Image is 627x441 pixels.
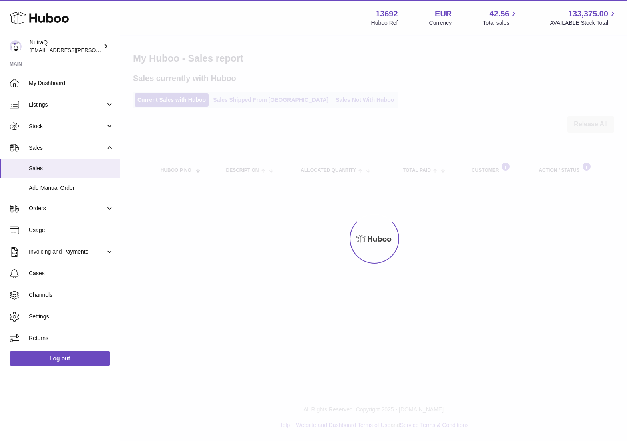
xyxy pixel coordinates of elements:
[568,8,608,19] span: 133,375.00
[489,8,509,19] span: 42.56
[376,8,398,19] strong: 13692
[29,101,105,109] span: Listings
[29,248,105,256] span: Invoicing and Payments
[550,19,617,27] span: AVAILABLE Stock Total
[483,8,518,27] a: 42.56 Total sales
[29,313,114,320] span: Settings
[29,165,114,172] span: Sales
[29,226,114,234] span: Usage
[429,19,452,27] div: Currency
[29,123,105,130] span: Stock
[29,184,114,192] span: Add Manual Order
[29,79,114,87] span: My Dashboard
[550,8,617,27] a: 133,375.00 AVAILABLE Stock Total
[483,19,518,27] span: Total sales
[435,8,452,19] strong: EUR
[30,39,102,54] div: NutraQ
[371,19,398,27] div: Huboo Ref
[29,334,114,342] span: Returns
[29,205,105,212] span: Orders
[30,47,161,53] span: [EMAIL_ADDRESS][PERSON_NAME][DOMAIN_NAME]
[29,144,105,152] span: Sales
[29,291,114,299] span: Channels
[29,270,114,277] span: Cases
[10,40,22,52] img: odd.nordahl@nutraq.com
[10,351,110,366] a: Log out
